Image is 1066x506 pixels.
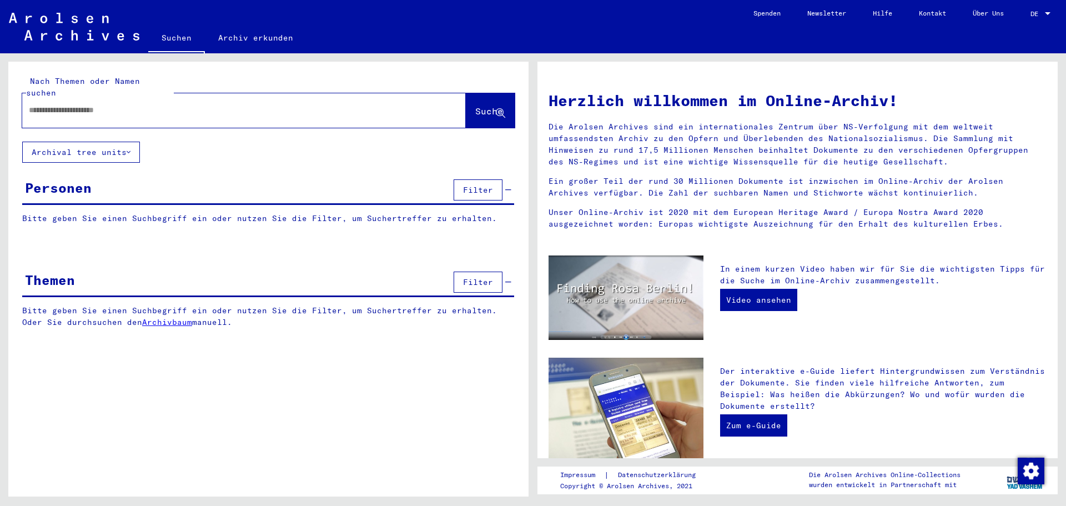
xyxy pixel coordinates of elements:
span: Suche [475,106,503,117]
img: yv_logo.png [1004,466,1046,494]
span: Filter [463,277,493,287]
div: Personen [25,178,92,198]
a: Archiv erkunden [205,24,306,51]
button: Filter [454,179,502,201]
mat-label: Nach Themen oder Namen suchen [26,76,140,98]
p: Die Arolsen Archives Online-Collections [809,470,961,480]
div: Themen [25,270,75,290]
p: wurden entwickelt in Partnerschaft mit [809,480,961,490]
p: Ein großer Teil der rund 30 Millionen Dokumente ist inzwischen im Online-Archiv der Arolsen Archi... [549,176,1047,199]
p: In einem kurzen Video haben wir für Sie die wichtigsten Tipps für die Suche im Online-Archiv zusa... [720,263,1047,287]
p: Unser Online-Archiv ist 2020 mit dem European Heritage Award / Europa Nostra Award 2020 ausgezeic... [549,207,1047,230]
span: DE [1030,10,1043,18]
p: Der interaktive e-Guide liefert Hintergrundwissen zum Verständnis der Dokumente. Sie finden viele... [720,365,1047,412]
h1: Herzlich willkommen im Online-Archiv! [549,89,1047,112]
img: Zustimmung ändern [1018,458,1044,484]
a: Zum e-Guide [720,414,787,437]
p: Copyright © Arolsen Archives, 2021 [560,481,709,491]
a: Video ansehen [720,289,797,311]
a: Suchen [148,24,205,53]
img: eguide.jpg [549,358,703,461]
a: Datenschutzerklärung [609,469,709,481]
button: Filter [454,272,502,293]
a: Impressum [560,469,604,481]
a: Archivbaum [142,317,192,327]
img: video.jpg [549,255,703,340]
img: Arolsen_neg.svg [9,13,139,41]
p: Die Arolsen Archives sind ein internationales Zentrum über NS-Verfolgung mit dem weltweit umfasse... [549,121,1047,168]
button: Suche [466,93,515,128]
button: Archival tree units [22,142,140,163]
span: Filter [463,185,493,195]
p: Bitte geben Sie einen Suchbegriff ein oder nutzen Sie die Filter, um Suchertreffer zu erhalten. [22,213,514,224]
p: Bitte geben Sie einen Suchbegriff ein oder nutzen Sie die Filter, um Suchertreffer zu erhalten. O... [22,305,515,328]
div: | [560,469,709,481]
